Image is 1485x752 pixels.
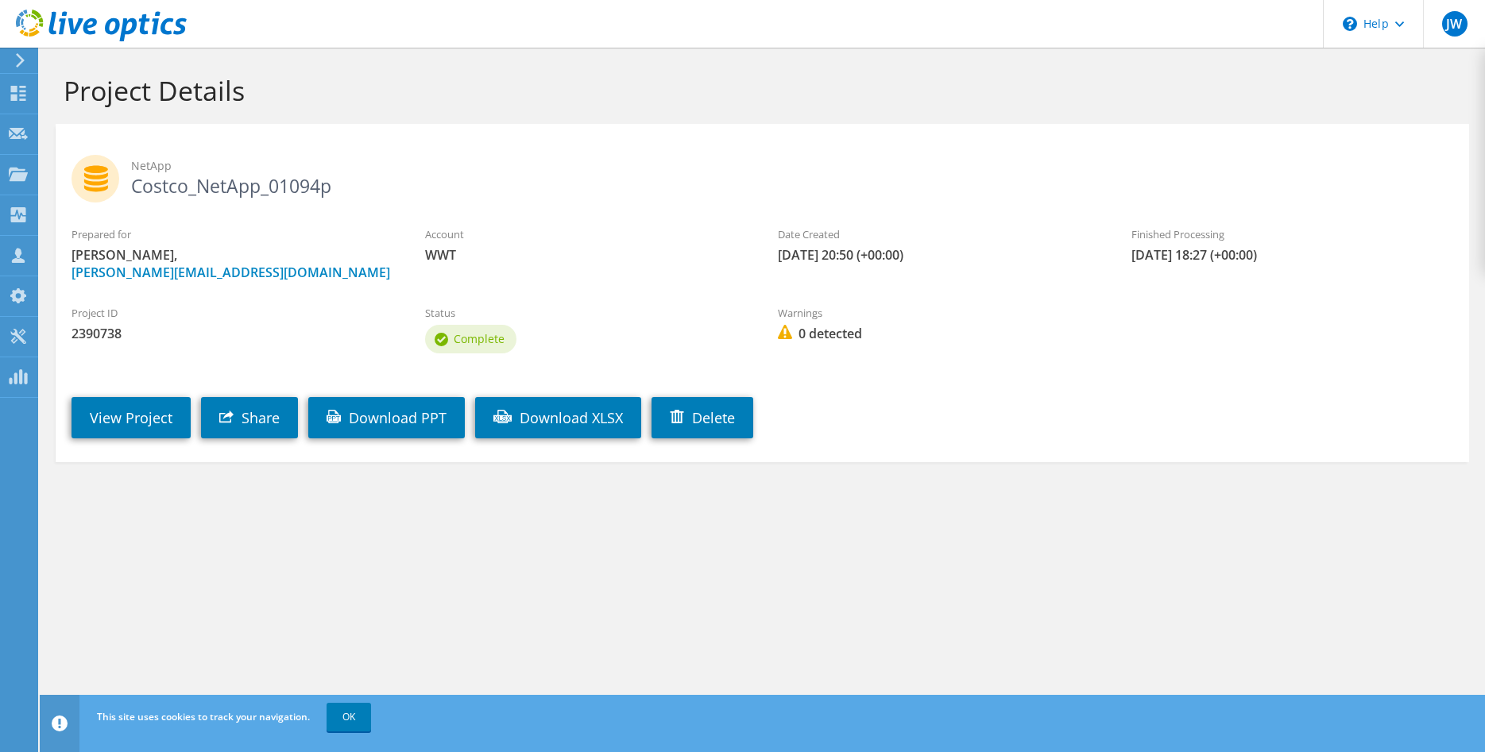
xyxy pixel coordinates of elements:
[454,331,505,346] span: Complete
[1131,226,1453,242] label: Finished Processing
[72,226,393,242] label: Prepared for
[64,74,1453,107] h1: Project Details
[778,226,1100,242] label: Date Created
[1131,246,1453,264] span: [DATE] 18:27 (+00:00)
[131,157,1453,175] span: NetApp
[201,397,298,438] a: Share
[475,397,641,438] a: Download XLSX
[72,397,191,438] a: View Project
[778,246,1100,264] span: [DATE] 20:50 (+00:00)
[72,246,393,281] span: [PERSON_NAME],
[327,703,371,731] a: OK
[652,397,753,438] a: Delete
[425,305,747,321] label: Status
[72,305,393,321] label: Project ID
[1442,11,1468,37] span: JW
[97,710,310,723] span: This site uses cookies to track your navigation.
[72,155,1453,195] h2: Costco_NetApp_01094p
[72,325,393,342] span: 2390738
[778,305,1100,321] label: Warnings
[778,325,1100,342] span: 0 detected
[308,397,465,438] a: Download PPT
[1343,17,1357,31] svg: \n
[425,246,747,264] span: WWT
[425,226,747,242] label: Account
[72,264,390,281] a: [PERSON_NAME][EMAIL_ADDRESS][DOMAIN_NAME]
